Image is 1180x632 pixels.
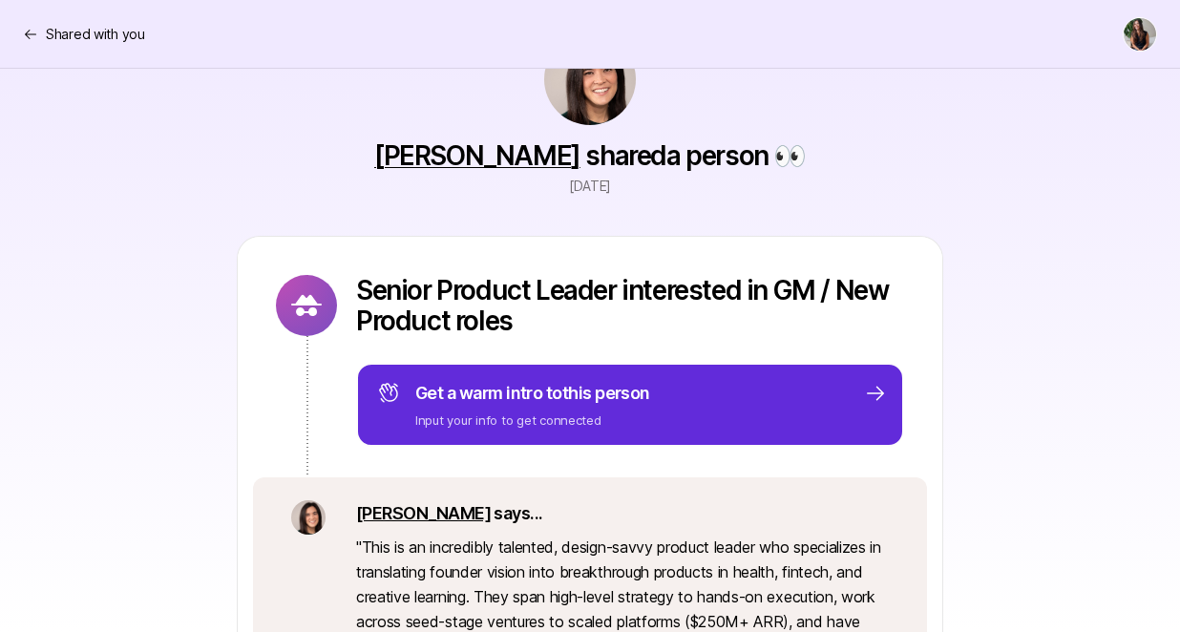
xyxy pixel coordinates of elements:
[569,175,611,198] p: [DATE]
[415,380,650,407] p: Get a warm intro
[356,503,491,523] a: [PERSON_NAME]
[356,275,904,336] p: Senior Product Leader interested in GM / New Product roles
[546,383,650,403] span: to this person
[1123,17,1157,52] button: Ciara Cornette
[356,500,889,527] p: says...
[46,23,145,46] p: Shared with you
[374,140,806,171] p: shared a person 👀
[1124,18,1156,51] img: Ciara Cornette
[415,411,650,430] p: Input your info to get connected
[544,33,636,125] img: 71d7b91d_d7cb_43b4_a7ea_a9b2f2cc6e03.jpg
[291,500,326,535] img: 71d7b91d_d7cb_43b4_a7ea_a9b2f2cc6e03.jpg
[374,139,580,172] a: [PERSON_NAME]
